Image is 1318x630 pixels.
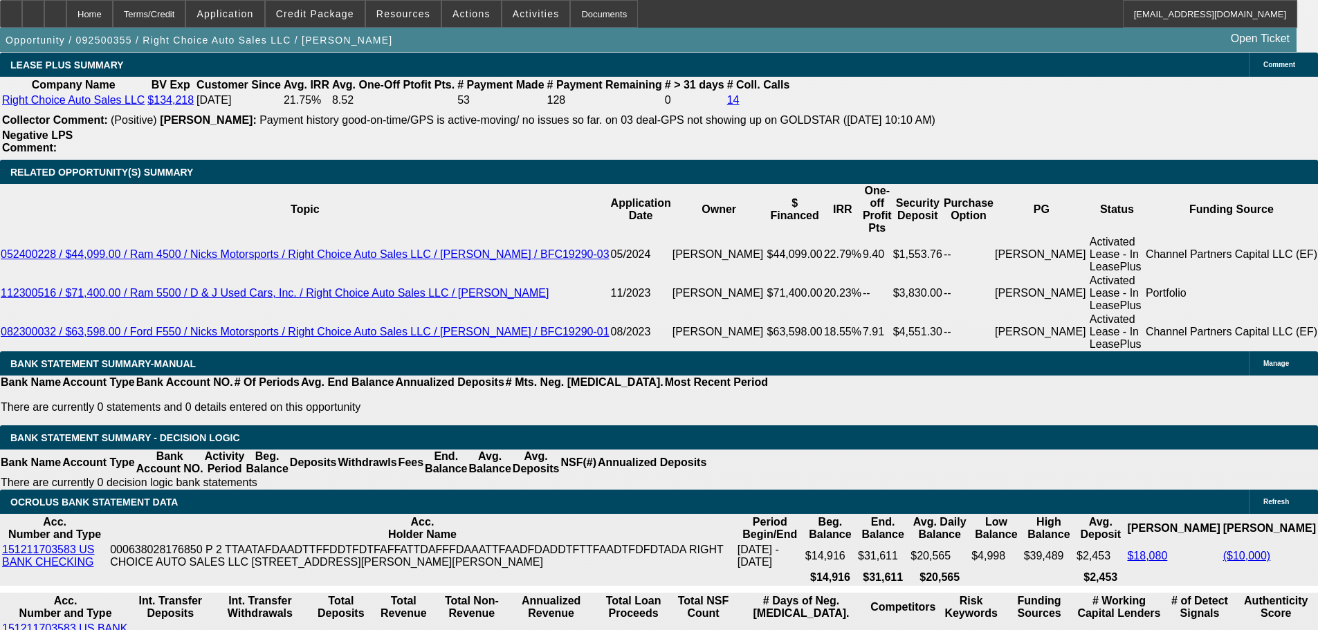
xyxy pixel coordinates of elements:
[805,515,856,541] th: Beg. Balance
[10,167,193,178] span: RELATED OPPORTUNITY(S) SUMMARY
[131,594,210,620] th: Int. Transfer Deposits
[1145,184,1318,235] th: Funding Source
[767,184,823,235] th: $ Financed
[862,313,893,351] td: 7.91
[767,235,823,274] td: $44,099.00
[204,450,246,476] th: Activity Period
[672,313,767,351] td: [PERSON_NAME]
[2,94,145,106] a: Right Choice Auto Sales LLC
[610,184,672,235] th: Application Date
[823,235,862,274] td: 22.79%
[857,543,908,569] td: $31,611
[857,515,908,541] th: End. Balance
[196,93,282,107] td: [DATE]
[994,274,1089,313] td: [PERSON_NAME]
[1076,571,1125,584] th: $2,453
[337,450,397,476] th: Withdrawls
[457,93,544,107] td: 53
[111,114,157,126] span: (Positive)
[893,184,943,235] th: Security Deposit
[2,129,73,154] b: Negative LPS Comment:
[160,114,257,126] b: [PERSON_NAME]:
[283,93,330,107] td: 21.75%
[943,274,994,313] td: --
[862,235,893,274] td: 9.40
[245,450,289,476] th: Beg. Balance
[1225,27,1295,50] a: Open Ticket
[1089,184,1145,235] th: Status
[994,313,1089,351] td: [PERSON_NAME]
[1,515,108,541] th: Acc. Number and Type
[300,376,395,389] th: Avg. End Balance
[971,515,1021,541] th: Low Balance
[457,79,544,91] b: # Payment Made
[1089,313,1145,351] td: Activated Lease - In LeasePlus
[2,114,108,126] b: Collector Comment:
[857,571,908,584] th: $31,611
[424,450,468,476] th: End. Balance
[937,594,1004,620] th: Risk Keywords
[672,235,767,274] td: [PERSON_NAME]
[1,401,768,414] p: There are currently 0 statements and 0 details entered on this opportunity
[910,571,969,584] th: $20,565
[1223,515,1317,541] th: [PERSON_NAME]
[1263,360,1289,367] span: Manage
[6,35,392,46] span: Opportunity / 092500355 / Right Choice Auto Sales LLC / [PERSON_NAME]
[893,235,943,274] td: $1,553.76
[1127,550,1167,562] a: $18,080
[1076,515,1125,541] th: Avg. Deposit
[332,79,455,91] b: Avg. One-Off Ptofit Pts.
[1145,274,1318,313] td: Portfolio
[289,450,338,476] th: Deposits
[823,274,862,313] td: 20.23%
[512,450,560,476] th: Avg. Deposits
[109,515,735,541] th: Acc. Holder Name
[62,376,136,389] th: Account Type
[727,94,740,106] a: 14
[727,79,790,91] b: # Coll. Calls
[1236,594,1317,620] th: Authenticity Score
[547,93,663,107] td: 128
[823,313,862,351] td: 18.55%
[1006,594,1073,620] th: Funding Sources
[32,79,116,91] b: Company Name
[1089,235,1145,274] td: Activated Lease - In LeasePlus
[1,594,129,620] th: Acc. Number and Type
[767,274,823,313] td: $71,400.00
[10,59,124,71] span: LEASE PLUS SUMMARY
[1223,550,1271,562] a: ($10,000)
[276,8,354,19] span: Credit Package
[502,1,570,27] button: Activities
[767,313,823,351] td: $63,598.00
[805,571,856,584] th: $14,916
[1,326,610,337] a: 082300032 / $63,598.00 / Ford F550 / Nicks Motorsports / Right Choice Auto Sales LLC / [PERSON_NA...
[1023,515,1074,541] th: High Balance
[373,594,434,620] th: Total Revenue
[394,376,504,389] th: Annualized Deposits
[366,1,441,27] button: Resources
[509,594,593,620] th: Annualized Revenue
[234,376,300,389] th: # Of Periods
[597,450,707,476] th: Annualized Deposits
[259,114,935,126] span: Payment history good-on-time/GPS is active-moving/ no issues so far. on 03 deal-GPS not showing u...
[136,450,204,476] th: Bank Account NO.
[994,184,1089,235] th: PG
[594,594,672,620] th: Total Loan Proceeds
[1145,313,1318,351] td: Channel Partners Capital LLC (EF)
[862,184,893,235] th: One-off Profit Pts
[310,594,372,620] th: Total Deposits
[376,8,430,19] span: Resources
[665,79,724,91] b: # > 31 days
[910,515,969,541] th: Avg. Daily Balance
[610,274,672,313] td: 11/2023
[196,79,281,91] b: Customer Since
[136,376,234,389] th: Bank Account NO.
[737,515,803,541] th: Period Begin/End
[468,450,511,476] th: Avg. Balance
[109,543,735,569] td: 000638028176850 P 2 TTAATAFDAADTTFFDDTFDTFAFFATTDAFFFDAAATTFAADFDADDTFTTFAADTFDFDTADA RIGHT CHOIC...
[870,594,936,620] th: Competitors
[664,93,725,107] td: 0
[10,358,196,369] span: BANK STATEMENT SUMMARY-MANUAL
[610,235,672,274] td: 05/2024
[10,497,178,508] span: OCROLUS BANK STATEMENT DATA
